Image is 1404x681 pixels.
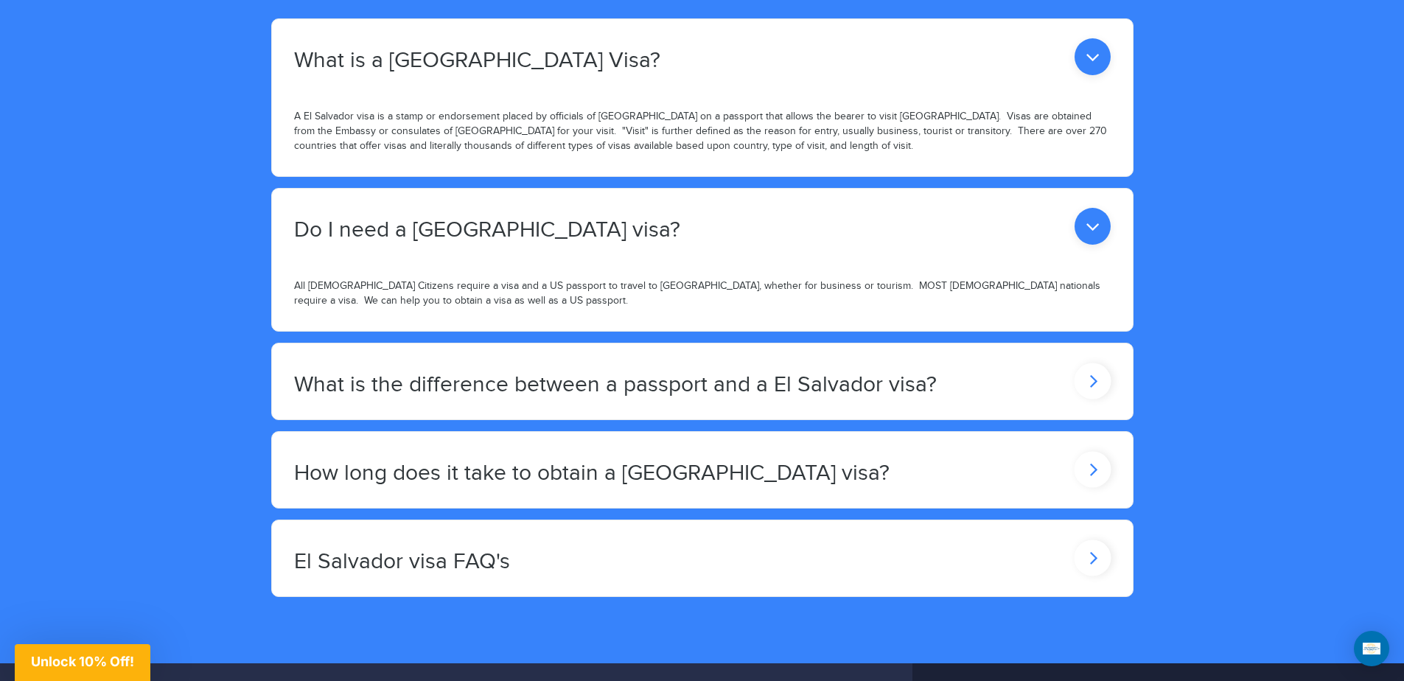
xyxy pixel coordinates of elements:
[31,654,134,669] span: Unlock 10% Off!
[1354,631,1389,666] div: Open Intercom Messenger
[294,373,937,397] h2: What is the difference between a passport and a El Salvador visa?
[15,644,150,681] div: Unlock 10% Off!
[294,550,510,574] h2: El Salvador visa FAQ's
[294,110,1111,154] p: A El Salvador visa is a stamp or endorsement placed by officials of [GEOGRAPHIC_DATA] on a passpo...
[294,461,890,486] h2: How long does it take to obtain a [GEOGRAPHIC_DATA] visa?
[294,218,680,242] h2: Do I need a [GEOGRAPHIC_DATA] visa?
[294,49,660,73] h2: What is a [GEOGRAPHIC_DATA] Visa?
[294,279,1111,309] p: All [DEMOGRAPHIC_DATA] Citizens require a visa and a US passport to travel to [GEOGRAPHIC_DATA], ...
